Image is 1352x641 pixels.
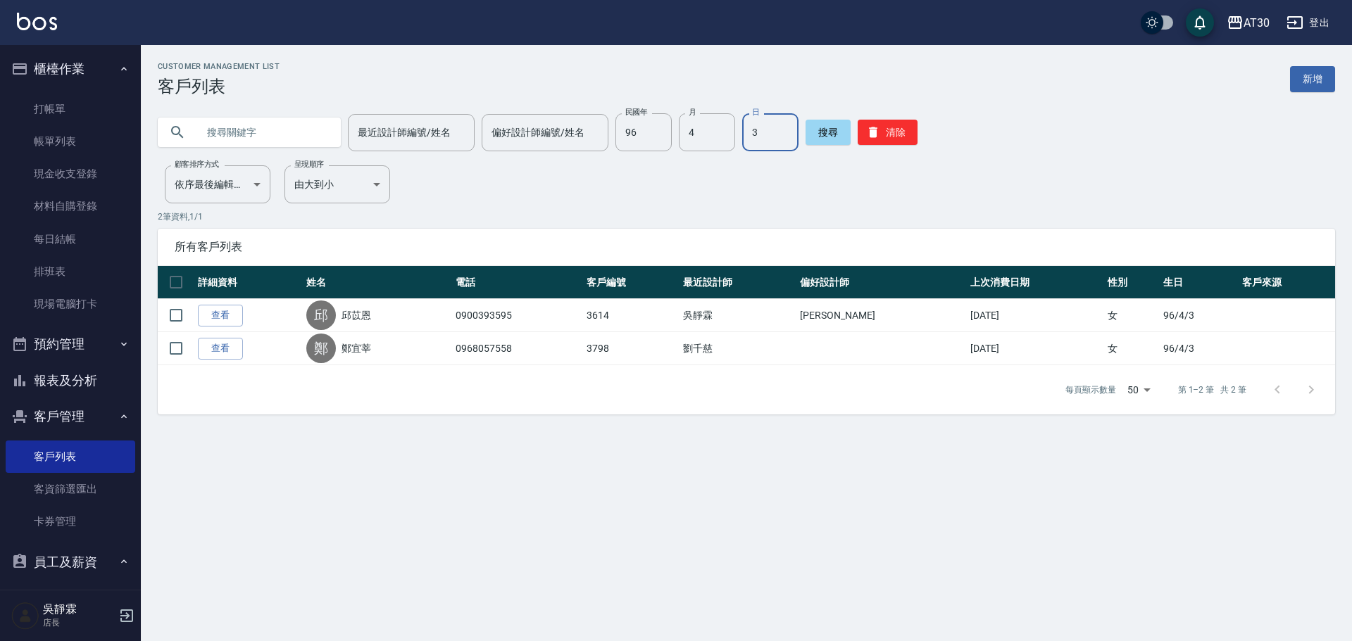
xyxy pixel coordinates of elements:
[6,125,135,158] a: 帳單列表
[806,120,851,145] button: 搜尋
[6,585,135,618] a: 員工列表
[680,266,796,299] th: 最近設計師
[1065,383,1116,396] p: 每頁顯示數量
[1104,299,1160,332] td: 女
[967,266,1104,299] th: 上次消費日期
[1122,371,1156,409] div: 50
[967,299,1104,332] td: [DATE]
[858,120,918,145] button: 清除
[17,13,57,30] img: Logo
[342,308,371,322] a: 邱苡恩
[6,255,135,288] a: 排班表
[452,299,583,332] td: 0900393595
[1104,266,1160,299] th: 性別
[1186,8,1214,37] button: save
[1178,383,1246,396] p: 第 1–2 筆 共 2 筆
[583,266,680,299] th: 客戶編號
[6,505,135,538] a: 卡券管理
[452,332,583,365] td: 0968057558
[6,362,135,399] button: 報表及分析
[11,602,39,630] img: Person
[1290,66,1335,92] a: 新增
[158,62,280,71] h2: Customer Management List
[1281,10,1335,36] button: 登出
[1239,266,1335,299] th: 客戶來源
[6,440,135,473] a: 客戶列表
[6,288,135,320] a: 現場電腦打卡
[6,223,135,255] a: 每日結帳
[452,266,583,299] th: 電話
[680,332,796,365] td: 劉千慈
[158,210,1335,223] p: 2 筆資料, 1 / 1
[175,159,219,170] label: 顧客排序方式
[43,602,115,616] h5: 吳靜霖
[294,159,324,170] label: 呈現順序
[6,190,135,222] a: 材料自購登錄
[583,332,680,365] td: 3798
[303,266,452,299] th: 姓名
[752,107,759,118] label: 日
[6,93,135,125] a: 打帳單
[1104,332,1160,365] td: 女
[796,266,967,299] th: 偏好設計師
[284,165,390,203] div: 由大到小
[306,334,336,363] div: 鄭
[583,299,680,332] td: 3614
[689,107,696,118] label: 月
[197,113,330,151] input: 搜尋關鍵字
[6,544,135,580] button: 員工及薪資
[43,616,115,629] p: 店長
[198,338,243,360] a: 查看
[625,107,647,118] label: 民國年
[194,266,303,299] th: 詳細資料
[967,332,1104,365] td: [DATE]
[306,300,336,330] div: 邱
[1160,299,1239,332] td: 96/4/3
[1160,266,1239,299] th: 生日
[6,326,135,362] button: 預約管理
[158,77,280,96] h3: 客戶列表
[680,299,796,332] td: 吳靜霖
[6,398,135,435] button: 客戶管理
[796,299,967,332] td: [PERSON_NAME]
[342,341,371,355] a: 鄭宜莘
[1160,332,1239,365] td: 96/4/3
[165,165,270,203] div: 依序最後編輯時間
[6,158,135,190] a: 現金收支登錄
[175,240,1318,254] span: 所有客戶列表
[6,51,135,87] button: 櫃檯作業
[1244,14,1270,32] div: AT30
[1221,8,1275,37] button: AT30
[6,473,135,505] a: 客資篩選匯出
[198,305,243,326] a: 查看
